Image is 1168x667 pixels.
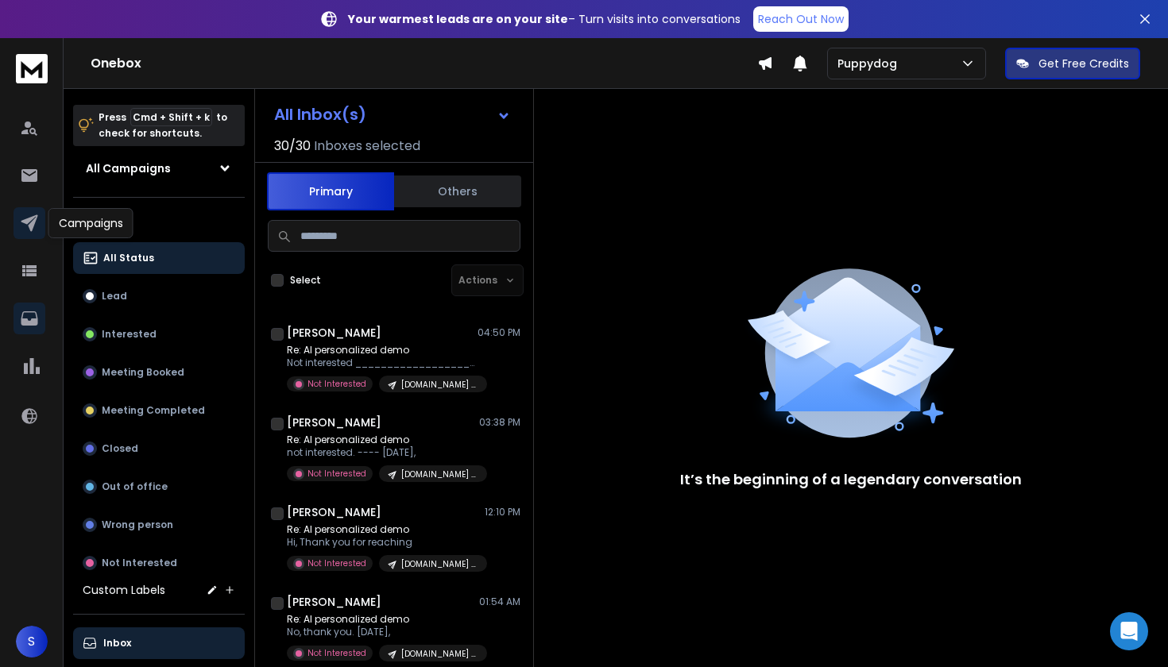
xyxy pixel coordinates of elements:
label: Select [290,274,321,287]
h1: All Campaigns [86,160,171,176]
img: logo [16,54,48,83]
button: Others [394,174,521,209]
p: not interested. ---- [DATE], [287,446,478,459]
p: Re: AI personalized demo [287,344,478,357]
h3: Filters [73,210,245,233]
button: Meeting Completed [73,395,245,426]
p: Reach Out Now [758,11,844,27]
p: Out of office [102,480,168,493]
button: Wrong person [73,509,245,541]
span: Cmd + Shift + k [130,108,212,126]
p: [DOMAIN_NAME] | SaaS Companies [401,468,478,480]
p: [DOMAIN_NAME] | SaaS Companies [401,379,478,391]
p: [DOMAIN_NAME] | SaaS Companies [401,558,478,570]
p: Not Interested [307,468,366,480]
strong: Your warmest leads are on your site [348,11,568,27]
h1: [PERSON_NAME] [287,325,381,341]
p: Closed [102,442,138,455]
p: Interested [102,328,157,341]
p: No, thank you. [DATE], [287,626,478,638]
button: Meeting Booked [73,357,245,388]
p: All Status [103,252,154,264]
p: – Turn visits into conversations [348,11,741,27]
p: Not Interested [102,557,177,569]
button: All Inbox(s) [261,98,524,130]
h3: Inboxes selected [314,137,420,156]
p: Get Free Credits [1038,56,1129,71]
button: S [16,626,48,657]
p: 03:38 PM [479,416,520,429]
p: Meeting Booked [102,366,184,379]
p: [DOMAIN_NAME] | SaaS Companies [401,648,478,660]
p: Re: AI personalized demo [287,523,478,536]
p: Inbox [103,637,131,650]
button: All Campaigns [73,152,245,184]
p: Meeting Completed [102,404,205,417]
div: Campaigns [48,208,133,238]
div: Open Intercom Messenger [1110,612,1148,650]
p: Press to check for shortcuts. [99,110,227,141]
button: Out of office [73,471,245,503]
button: Primary [267,172,394,210]
p: Hi, Thank you for reaching [287,536,478,549]
button: Interested [73,318,245,350]
p: Not Interested [307,647,366,659]
button: Inbox [73,627,245,659]
p: Lead [102,290,127,303]
p: 01:54 AM [479,596,520,608]
h1: All Inbox(s) [274,106,366,122]
span: 30 / 30 [274,137,311,156]
p: Not Interested [307,557,366,569]
p: Not Interested [307,378,366,390]
p: Puppydog [837,56,903,71]
h1: [PERSON_NAME] [287,414,381,430]
p: 04:50 PM [478,326,520,339]
button: Get Free Credits [1005,48,1140,79]
h1: [PERSON_NAME] [287,594,381,610]
button: Lead [73,280,245,312]
h3: Custom Labels [83,582,165,598]
p: Re: AI personalized demo [287,434,478,446]
p: 12:10 PM [485,506,520,519]
a: Reach Out Now [753,6,849,32]
p: Wrong person [102,519,173,531]
button: All Status [73,242,245,274]
button: Not Interested [73,547,245,579]
p: It’s the beginning of a legendary conversation [680,468,1022,491]
p: Not interested ________________________________ From: [PERSON_NAME] [287,357,478,369]
h1: [PERSON_NAME] [287,504,381,520]
h1: Onebox [91,54,757,73]
p: Re: AI personalized demo [287,613,478,626]
button: Closed [73,433,245,465]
